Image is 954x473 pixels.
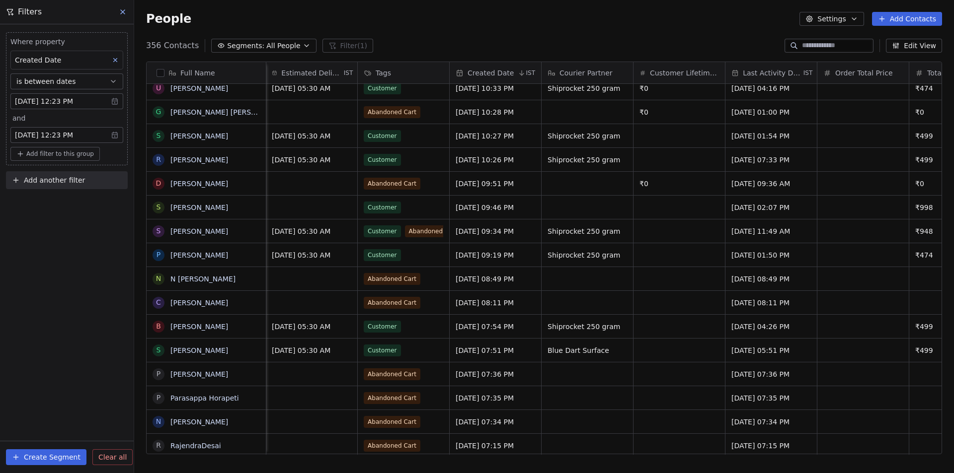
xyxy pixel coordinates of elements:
span: [DATE] 01:50 PM [731,250,811,260]
span: Shiprocket 250 gram [548,250,627,260]
span: Abandoned Cart [364,440,420,452]
span: Abandoned Cart [364,178,420,190]
div: Estimated Delivery DateIST [266,62,357,83]
div: P [157,369,160,379]
div: Customer Lifetime Value [634,62,725,83]
span: Shiprocket 250 gram [548,155,627,165]
span: Shiprocket 250 gram [548,226,627,236]
span: [DATE] 07:36 PM [731,369,811,379]
div: G [156,107,161,117]
button: Edit View [886,39,942,53]
span: [DATE] 09:19 PM [456,250,535,260]
span: [DATE] 09:34 PM [456,226,535,236]
span: Abandoned Cart [364,416,420,428]
span: [DATE] 10:28 PM [456,107,535,117]
span: IST [803,69,813,77]
span: Abandoned Cart [364,392,420,404]
span: [DATE] 07:54 PM [456,322,535,332]
span: Shiprocket 250 gram [548,322,627,332]
span: [DATE] 11:49 AM [731,226,811,236]
span: [DATE] 05:30 AM [272,226,351,236]
div: S [157,131,161,141]
a: [PERSON_NAME] [170,323,228,331]
span: ₹0 [639,179,719,189]
div: P [157,393,160,403]
span: Customer [364,154,401,166]
div: P [157,250,160,260]
button: Settings [799,12,864,26]
a: [PERSON_NAME] [170,251,228,259]
span: Shiprocket 250 gram [548,131,627,141]
span: [DATE] 10:27 PM [456,131,535,141]
div: S [157,345,161,355]
a: [PERSON_NAME] [170,227,228,235]
span: [DATE] 02:07 PM [731,203,811,212]
span: ₹0 [639,83,719,93]
span: Customer [364,82,401,94]
span: [DATE] 07:36 PM [456,369,535,379]
span: [DATE] 07:51 PM [456,345,535,355]
span: [DATE] 01:00 PM [731,107,811,117]
div: S [157,226,161,236]
div: S [157,202,161,212]
span: [DATE] 07:34 PM [731,417,811,427]
span: [DATE] 05:30 AM [272,345,351,355]
span: [DATE] 05:51 PM [731,345,811,355]
span: Last Activity Date [743,68,801,78]
a: N [PERSON_NAME] [170,275,236,283]
span: [DATE] 05:30 AM [272,322,351,332]
a: [PERSON_NAME] [170,418,228,426]
span: IST [526,69,535,77]
span: [DATE] 07:34 PM [456,417,535,427]
span: Created Date [468,68,514,78]
span: [DATE] 04:26 PM [731,322,811,332]
a: [PERSON_NAME] [170,370,228,378]
a: [PERSON_NAME] [170,84,228,92]
div: R [156,154,161,165]
span: [DATE] 09:51 PM [456,179,535,189]
span: [DATE] 07:15 PM [456,441,535,451]
span: [DATE] 01:54 PM [731,131,811,141]
div: grid [147,84,266,455]
span: [DATE] 08:49 PM [456,274,535,284]
span: [DATE] 08:49 PM [731,274,811,284]
span: [DATE] 07:33 PM [731,155,811,165]
button: Add Contacts [872,12,942,26]
span: All People [266,41,300,51]
div: Last Activity DateIST [725,62,817,83]
span: [DATE] 07:35 PM [456,393,535,403]
span: [DATE] 07:35 PM [731,393,811,403]
div: B [156,321,161,332]
div: Courier Partner [542,62,633,83]
div: Tags [358,62,449,83]
a: [PERSON_NAME] [170,203,228,211]
span: [DATE] 05:30 AM [272,131,351,141]
span: Abandoned Cart [364,297,420,309]
span: Order Total Price [835,68,893,78]
span: Abandoned Cart [364,273,420,285]
a: [PERSON_NAME] [170,156,228,164]
span: Courier Partner [559,68,613,78]
a: [PERSON_NAME] [170,132,228,140]
span: Full Name [180,68,215,78]
a: Parasappa Horapeti [170,394,239,402]
div: N [156,273,161,284]
span: Tags [376,68,391,78]
button: Filter(1) [322,39,374,53]
span: Shiprocket 250 gram [548,83,627,93]
span: Estimated Delivery Date [281,68,341,78]
span: Customer [364,225,401,237]
a: RajendraDesai [170,442,221,450]
div: Full Name [147,62,266,83]
div: D [156,178,161,189]
div: Order Total Price [817,62,909,83]
span: 356 Contacts [146,40,199,52]
div: U [156,83,161,93]
span: Customer [364,321,401,333]
span: [DATE] 10:26 PM [456,155,535,165]
span: Abandoned Cart [405,225,462,237]
span: People [146,11,191,26]
span: Customer [364,344,401,356]
span: [DATE] 10:33 PM [456,83,535,93]
a: [PERSON_NAME] [170,299,228,307]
